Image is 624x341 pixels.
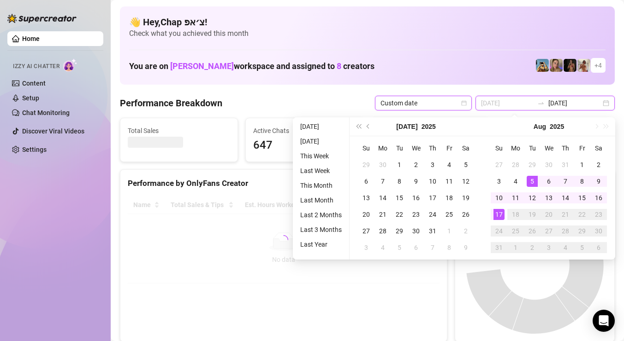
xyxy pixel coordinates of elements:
td: 2025-08-06 [408,239,424,256]
li: This Week [297,150,345,162]
div: 17 [427,192,438,203]
td: 2025-07-14 [374,190,391,206]
td: 2025-07-24 [424,206,441,223]
div: 4 [377,242,388,253]
td: 2025-08-21 [557,206,574,223]
div: 31 [427,225,438,237]
li: Last 2 Months [297,209,345,220]
td: 2025-07-29 [391,223,408,239]
span: Check what you achieved this month [129,29,606,39]
td: 2025-08-20 [541,206,557,223]
td: 2025-08-30 [590,223,607,239]
span: Izzy AI Chatter [13,62,59,71]
div: 19 [460,192,471,203]
div: 1 [576,159,588,170]
td: 2025-07-31 [557,156,574,173]
div: 10 [493,192,505,203]
th: Sa [458,140,474,156]
button: Last year (Control + left) [353,117,363,136]
td: 2025-07-01 [391,156,408,173]
div: Open Intercom Messenger [593,310,615,332]
div: 4 [444,159,455,170]
span: calendar [461,100,467,106]
td: 2025-08-13 [541,190,557,206]
div: 3 [427,159,438,170]
div: 25 [510,225,521,237]
td: 2025-08-29 [574,223,590,239]
td: 2025-08-11 [507,190,524,206]
div: 6 [593,242,604,253]
td: 2025-08-09 [590,173,607,190]
td: 2025-07-30 [541,156,557,173]
h4: Performance Breakdown [120,97,222,110]
td: 2025-07-27 [491,156,507,173]
th: Fr [574,140,590,156]
div: 20 [543,209,554,220]
td: 2025-08-27 [541,223,557,239]
div: 5 [460,159,471,170]
td: 2025-07-19 [458,190,474,206]
td: 2025-07-21 [374,206,391,223]
input: Start date [481,98,534,108]
div: 11 [444,176,455,187]
th: Fr [441,140,458,156]
span: Active Chats [253,126,356,136]
div: 4 [510,176,521,187]
h4: 👋 Hey, Chap צ׳אפ ! [129,16,606,29]
th: Th [557,140,574,156]
td: 2025-07-15 [391,190,408,206]
div: 24 [427,209,438,220]
div: 20 [361,209,372,220]
a: Home [22,35,40,42]
button: Choose a year [422,117,436,136]
td: 2025-09-04 [557,239,574,256]
div: 30 [543,159,554,170]
td: 2025-07-09 [408,173,424,190]
a: Setup [22,94,39,102]
td: 2025-07-26 [458,206,474,223]
div: 31 [560,159,571,170]
td: 2025-08-18 [507,206,524,223]
img: Green [577,59,590,72]
td: 2025-08-08 [574,173,590,190]
td: 2025-09-06 [590,239,607,256]
td: 2025-08-01 [441,223,458,239]
td: 2025-07-30 [408,223,424,239]
div: 21 [560,209,571,220]
div: 27 [543,225,554,237]
div: 28 [510,159,521,170]
td: 2025-07-16 [408,190,424,206]
a: Discover Viral Videos [22,127,84,135]
td: 2025-07-31 [424,223,441,239]
div: 29 [527,159,538,170]
div: 15 [394,192,405,203]
span: 8 [337,61,341,71]
div: 14 [560,192,571,203]
div: 19 [527,209,538,220]
td: 2025-09-05 [574,239,590,256]
a: Content [22,80,46,87]
div: 2 [460,225,471,237]
td: 2025-07-04 [441,156,458,173]
td: 2025-08-24 [491,223,507,239]
div: 8 [394,176,405,187]
td: 2025-08-06 [541,173,557,190]
td: 2025-08-10 [491,190,507,206]
button: Choose a month [396,117,417,136]
div: 8 [444,242,455,253]
div: 15 [576,192,588,203]
td: 2025-06-30 [374,156,391,173]
td: 2025-08-03 [491,173,507,190]
th: Mo [374,140,391,156]
div: 23 [410,209,422,220]
img: AI Chatter [63,58,77,72]
span: swap-right [537,99,545,107]
a: Chat Monitoring [22,109,70,116]
div: 14 [377,192,388,203]
div: 13 [361,192,372,203]
td: 2025-07-28 [507,156,524,173]
div: 3 [543,242,554,253]
div: 1 [444,225,455,237]
div: 30 [377,159,388,170]
a: Settings [22,146,47,153]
